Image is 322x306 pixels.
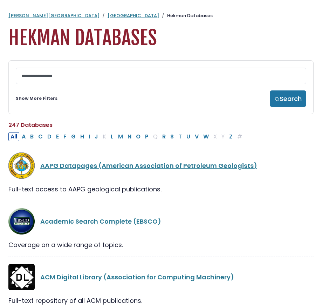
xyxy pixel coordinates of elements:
[8,12,100,19] a: [PERSON_NAME][GEOGRAPHIC_DATA]
[78,132,86,141] button: Filter Results H
[160,132,168,141] button: Filter Results R
[8,132,245,141] div: Alpha-list to filter by first letter of database name
[54,132,61,141] button: Filter Results E
[8,240,314,250] div: Coverage on a wide range of topics.
[40,161,257,170] a: AAPG Datapages (American Association of Petroleum Geologists)
[116,132,125,141] button: Filter Results M
[108,12,159,19] a: [GEOGRAPHIC_DATA]
[61,132,69,141] button: Filter Results F
[36,132,45,141] button: Filter Results C
[8,12,314,19] nav: breadcrumb
[8,132,19,141] button: All
[143,132,151,141] button: Filter Results P
[8,26,314,50] h1: Hekman Databases
[193,132,201,141] button: Filter Results V
[270,90,306,107] button: Search
[168,132,176,141] button: Filter Results S
[16,68,306,84] input: Search database by title or keyword
[184,132,192,141] button: Filter Results U
[20,132,28,141] button: Filter Results A
[69,132,78,141] button: Filter Results G
[16,95,57,102] a: Show More Filters
[134,132,143,141] button: Filter Results O
[201,132,211,141] button: Filter Results W
[93,132,100,141] button: Filter Results J
[40,217,161,226] a: Academic Search Complete (EBSCO)
[159,12,213,19] li: Hekman Databases
[28,132,36,141] button: Filter Results B
[8,296,314,305] div: Full-text repository of all ACM publications.
[125,132,133,141] button: Filter Results N
[227,132,235,141] button: Filter Results Z
[40,273,234,281] a: ACM Digital Library (Association for Computing Machinery)
[109,132,116,141] button: Filter Results L
[87,132,92,141] button: Filter Results I
[45,132,54,141] button: Filter Results D
[176,132,184,141] button: Filter Results T
[8,121,53,129] span: 247 Databases
[8,184,314,194] div: Full-text access to AAPG geological publications.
